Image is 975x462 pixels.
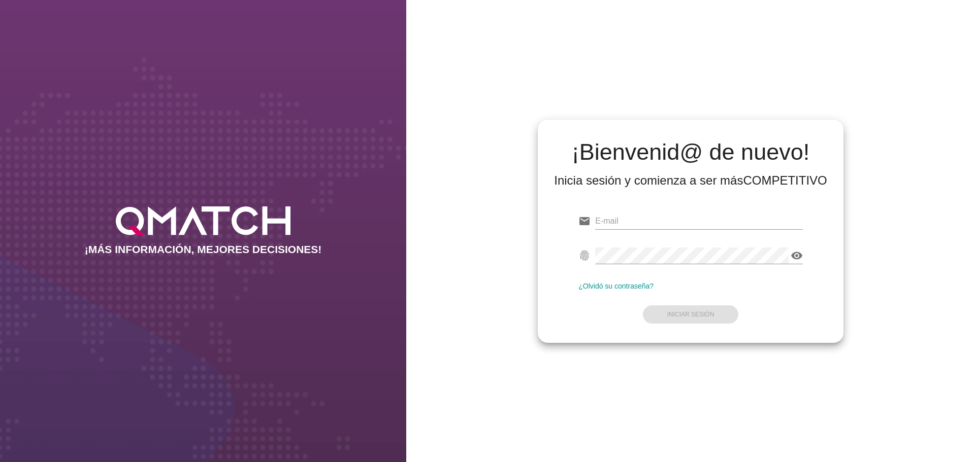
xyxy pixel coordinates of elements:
[85,243,322,256] h2: ¡MÁS INFORMACIÓN, MEJORES DECISIONES!
[791,250,803,262] i: visibility
[743,173,827,187] strong: COMPETITIVO
[595,213,803,229] input: E-mail
[554,172,827,189] div: Inicia sesión y comienza a ser más
[554,140,827,164] h2: ¡Bienvenid@ de nuevo!
[578,215,591,227] i: email
[578,282,654,290] a: ¿Olvidó su contraseña?
[578,250,591,262] i: fingerprint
